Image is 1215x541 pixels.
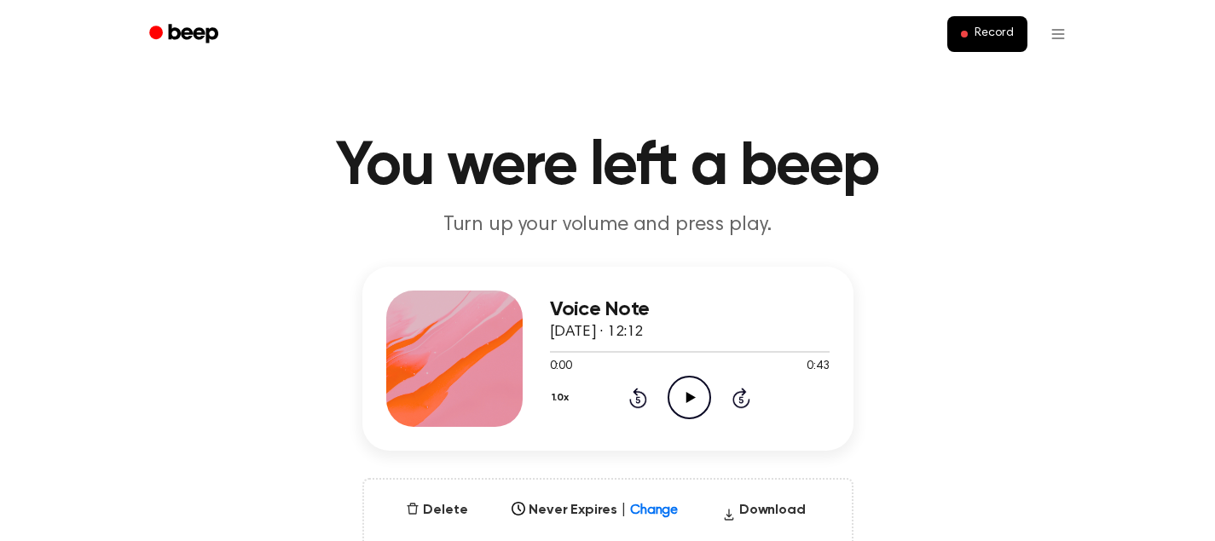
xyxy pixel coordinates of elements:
button: Open menu [1038,14,1079,55]
p: Turn up your volume and press play. [281,211,935,239]
button: Record [947,16,1027,52]
button: 1.0x [550,383,576,412]
h1: You were left a beep [171,136,1044,198]
h3: Voice Note [550,298,830,321]
span: 0:00 [550,358,572,376]
button: Delete [399,500,474,521]
span: 0:43 [807,358,829,376]
a: Beep [137,18,234,51]
button: Download [715,500,813,527]
span: Record [975,26,1013,42]
span: [DATE] · 12:12 [550,325,644,340]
